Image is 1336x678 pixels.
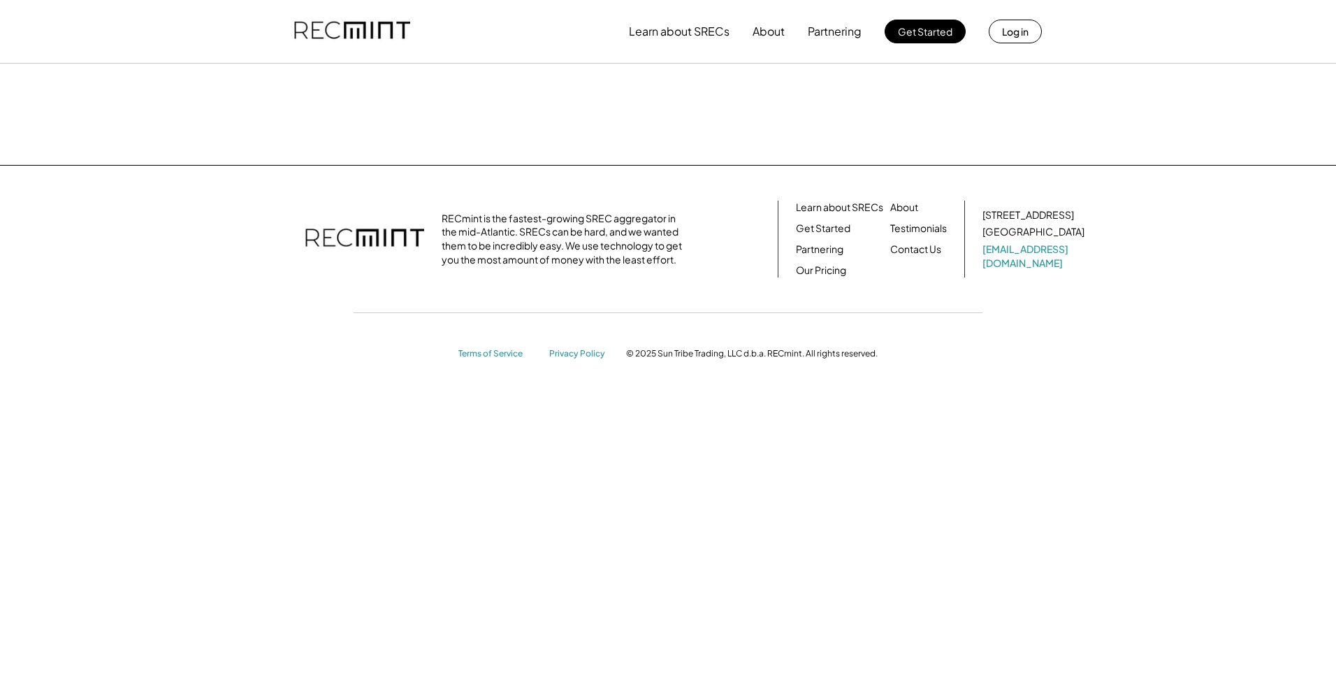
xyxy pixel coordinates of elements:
[796,264,846,277] a: Our Pricing
[796,201,883,215] a: Learn about SRECs
[808,17,862,45] button: Partnering
[305,215,424,264] img: recmint-logotype%403x.png
[982,243,1087,270] a: [EMAIL_ADDRESS][DOMAIN_NAME]
[753,17,785,45] button: About
[626,348,878,359] div: © 2025 Sun Tribe Trading, LLC d.b.a. RECmint. All rights reserved.
[796,243,843,257] a: Partnering
[549,348,612,360] a: Privacy Policy
[982,225,1084,239] div: [GEOGRAPHIC_DATA]
[890,222,947,236] a: Testimonials
[982,208,1074,222] div: [STREET_ADDRESS]
[442,212,690,266] div: RECmint is the fastest-growing SREC aggregator in the mid-Atlantic. SRECs can be hard, and we wan...
[890,243,941,257] a: Contact Us
[890,201,918,215] a: About
[989,20,1042,43] button: Log in
[458,348,535,360] a: Terms of Service
[885,20,966,43] button: Get Started
[294,8,410,55] img: recmint-logotype%403x.png
[796,222,850,236] a: Get Started
[629,17,729,45] button: Learn about SRECs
